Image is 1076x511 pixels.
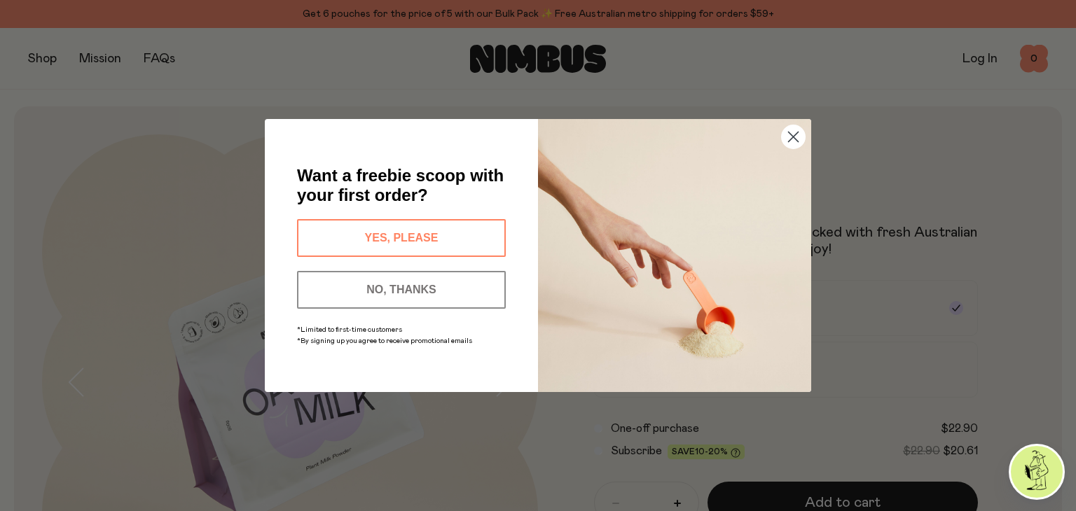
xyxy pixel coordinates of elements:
[538,119,811,392] img: c0d45117-8e62-4a02-9742-374a5db49d45.jpeg
[781,125,806,149] button: Close dialog
[297,326,402,333] span: *Limited to first-time customers
[297,166,504,204] span: Want a freebie scoop with your first order?
[297,337,472,344] span: *By signing up you agree to receive promotional emails
[297,271,506,309] button: NO, THANKS
[1011,446,1063,498] img: agent
[297,219,506,257] button: YES, PLEASE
